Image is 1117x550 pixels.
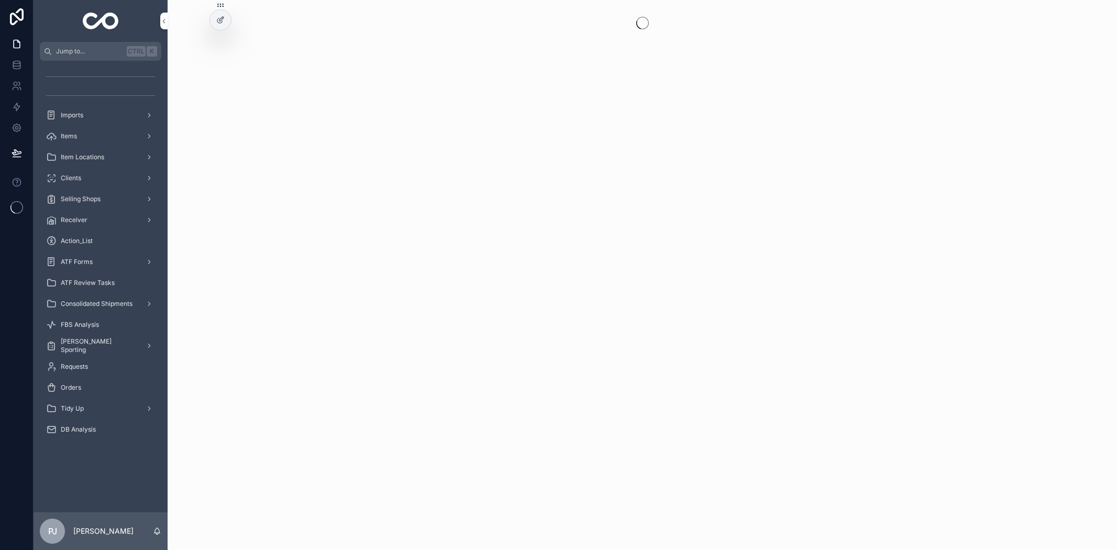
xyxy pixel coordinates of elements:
a: Consolidated Shipments [40,294,161,313]
span: Tidy Up [61,404,84,413]
span: K [148,47,156,56]
span: Receiver [61,216,87,224]
span: Imports [61,111,83,119]
a: Selling Shops [40,190,161,208]
a: Action_List [40,232,161,250]
a: ATF Review Tasks [40,273,161,292]
span: ATF Review Tasks [61,279,115,287]
a: Orders [40,378,161,397]
span: DB Analysis [61,425,96,434]
a: FBS Analysis [40,315,161,334]
div: scrollable content [34,61,168,453]
img: App logo [83,13,119,29]
span: Action_List [61,237,93,245]
span: Requests [61,362,88,371]
button: Jump to...CtrlK [40,42,161,61]
span: Clients [61,174,81,182]
a: Imports [40,106,161,125]
p: [PERSON_NAME] [73,526,134,536]
span: Jump to... [56,47,123,56]
a: ATF Forms [40,252,161,271]
span: Ctrl [127,46,146,57]
span: ATF Forms [61,258,93,266]
span: Item Locations [61,153,104,161]
a: Tidy Up [40,399,161,418]
span: Consolidated Shipments [61,300,132,308]
a: Requests [40,357,161,376]
span: FBS Analysis [61,321,99,329]
a: Clients [40,169,161,188]
a: [PERSON_NAME] Sporting [40,336,161,355]
span: [PERSON_NAME] Sporting [61,337,137,354]
a: Items [40,127,161,146]
a: Item Locations [40,148,161,167]
span: Orders [61,383,81,392]
span: PJ [48,525,57,537]
a: DB Analysis [40,420,161,439]
span: Selling Shops [61,195,101,203]
span: Items [61,132,77,140]
a: Receiver [40,211,161,229]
